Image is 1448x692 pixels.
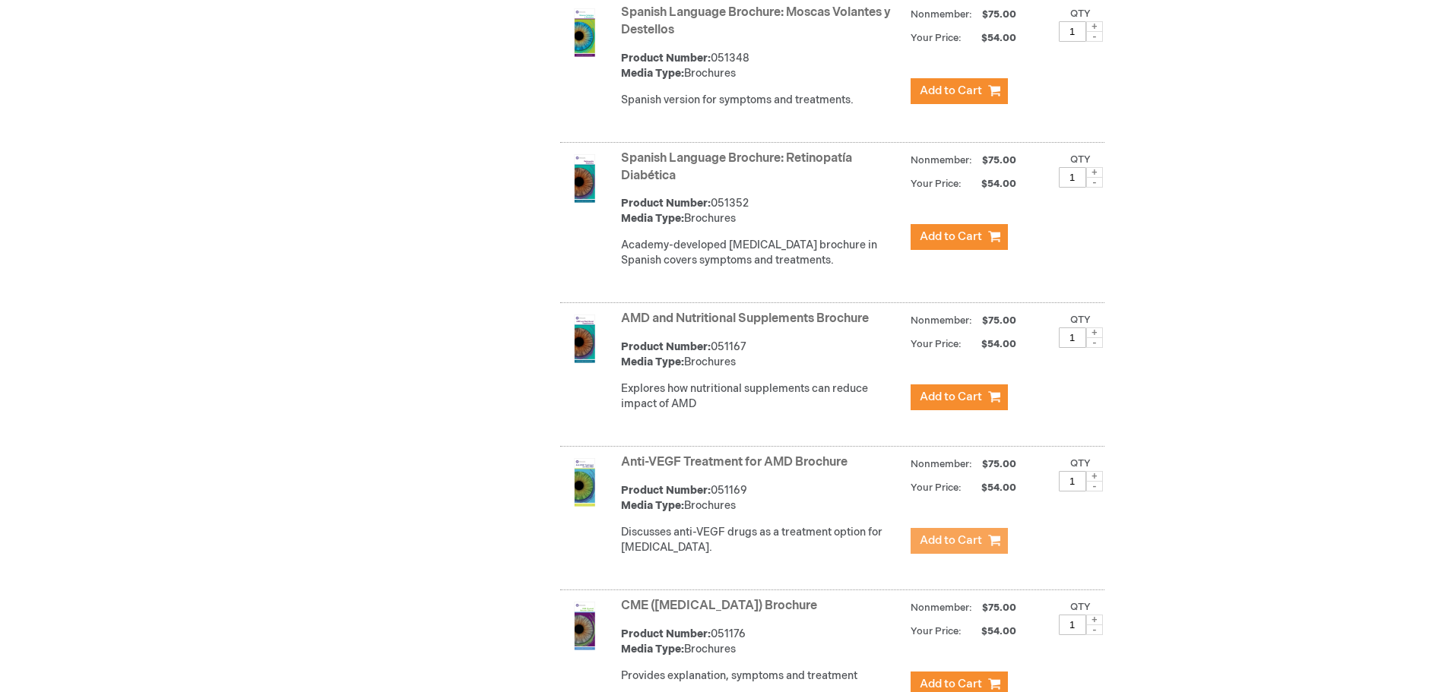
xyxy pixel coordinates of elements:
[1059,167,1086,188] input: Qty
[1070,8,1091,20] label: Qty
[920,390,982,404] span: Add to Cart
[964,32,1019,44] span: $54.00
[911,528,1008,554] button: Add to Cart
[621,627,903,657] div: 051176 Brochures
[980,602,1019,614] span: $75.00
[911,599,972,618] strong: Nonmember:
[980,458,1019,470] span: $75.00
[911,625,962,637] strong: Your Price:
[560,8,609,57] img: Spanish Language Brochure: Moscas Volantes y Destellos
[980,8,1019,21] span: $75.00
[1070,457,1091,469] label: Qty
[621,212,684,225] strong: Media Type:
[1059,21,1086,42] input: Qty
[621,525,903,555] div: Discusses anti-VEGF drugs as a treatment option for [MEDICAL_DATA].
[964,482,1019,494] span: $54.00
[911,311,972,330] strong: Nonmember:
[964,338,1019,350] span: $54.00
[980,314,1019,327] span: $75.00
[621,151,852,183] a: Spanish Language Brochure: Retinopatía Diabética
[911,384,1008,410] button: Add to Cart
[621,67,684,80] strong: Media Type:
[621,381,903,412] p: Explores how nutritional supplements can reduce impact of AMD
[911,224,1008,250] button: Add to Cart
[621,238,903,268] div: Academy-developed [MEDICAL_DATA] brochure in Spanish covers symptoms and treatments.
[621,311,869,326] a: AMD and Nutritional Supplements Brochure
[621,483,903,513] div: 051169 Brochures
[1059,471,1086,491] input: Qty
[1070,153,1091,166] label: Qty
[1059,615,1086,635] input: Qty
[560,314,609,363] img: AMD and Nutritional Supplements Brochure
[621,499,684,512] strong: Media Type:
[911,151,972,170] strong: Nonmember:
[621,668,903,684] div: Provides explanation, symptoms and treatment
[621,196,903,226] div: 051352 Brochures
[1070,314,1091,326] label: Qty
[560,154,609,203] img: Spanish Language Brochure: Retinopatía Diabética
[621,599,817,613] a: CME ([MEDICAL_DATA]) Brochure
[621,455,848,469] a: Anti-VEGF Treatment for AMD Brochure
[911,5,972,24] strong: Nonmember:
[621,52,711,65] strong: Product Number:
[560,458,609,507] img: Anti-VEGF Treatment for AMD Brochure
[621,340,903,370] div: 051167 Brochures
[964,625,1019,637] span: $54.00
[621,355,684,368] strong: Media Type:
[911,482,962,494] strong: Your Price:
[1070,601,1091,613] label: Qty
[621,51,903,81] div: 051348 Brochures
[920,84,982,98] span: Add to Cart
[920,533,982,548] span: Add to Cart
[560,602,609,650] img: CME (Cystoid Macular Edema) Brochure
[621,93,903,108] div: Spanish version for symptoms and treatments.
[920,229,982,244] span: Add to Cart
[920,677,982,691] span: Add to Cart
[621,197,711,210] strong: Product Number:
[911,78,1008,104] button: Add to Cart
[621,5,891,37] a: Spanish Language Brochure: Moscas Volantes y Destellos
[621,340,711,353] strong: Product Number:
[621,643,684,656] strong: Media Type:
[911,32,962,44] strong: Your Price:
[621,627,711,640] strong: Product Number:
[980,154,1019,166] span: $75.00
[964,178,1019,190] span: $54.00
[911,178,962,190] strong: Your Price:
[621,484,711,497] strong: Product Number:
[911,338,962,350] strong: Your Price:
[1059,327,1086,348] input: Qty
[911,455,972,474] strong: Nonmember:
